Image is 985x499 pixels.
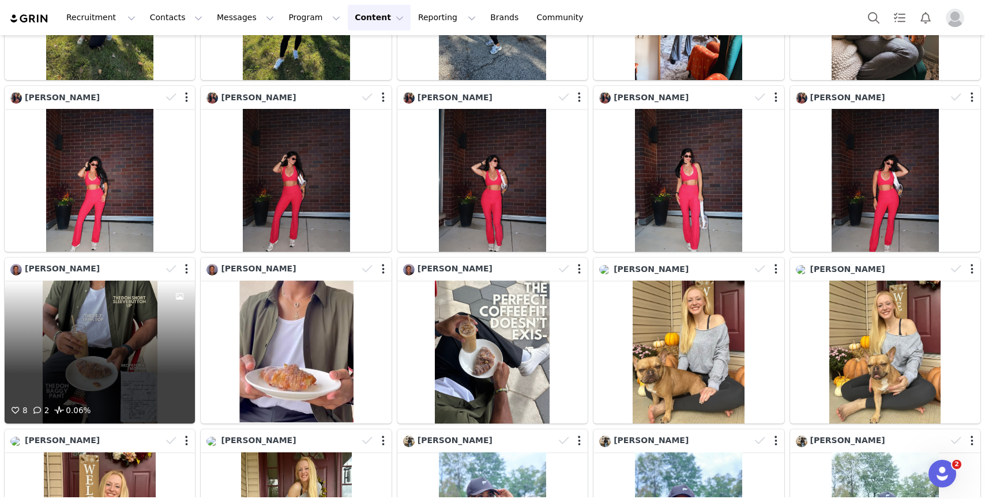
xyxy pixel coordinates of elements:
[143,5,209,31] button: Contacts
[10,92,22,104] img: baccf7a4-c8a0-4771-a22d-58130596baf2.jpg
[221,93,296,102] span: [PERSON_NAME]
[403,92,415,104] img: baccf7a4-c8a0-4771-a22d-58130596baf2.jpg
[25,264,100,273] span: [PERSON_NAME]
[10,437,22,446] img: 586fc396-e8ca-48cb-b0a5-188c41e44145.jpg
[10,264,22,275] img: 7ef4080b-1633-4e55-9dd0-53bbe73673a9.jpg
[206,92,218,104] img: baccf7a4-c8a0-4771-a22d-58130596baf2.jpg
[939,9,976,27] button: Profile
[210,5,281,31] button: Messages
[348,5,411,31] button: Content
[530,5,596,31] a: Community
[614,264,689,274] span: [PERSON_NAME]
[928,460,956,487] iframe: Intercom live chat
[25,436,100,445] span: [PERSON_NAME]
[403,436,415,447] img: 04f698d5-ad91-4a87-afd8-e4e9b3026d41.jpg
[411,5,483,31] button: Reporting
[9,13,50,24] img: grin logo
[206,264,218,275] img: 7ef4080b-1633-4e55-9dd0-53bbe73673a9.jpg
[796,436,807,447] img: 04f698d5-ad91-4a87-afd8-e4e9b3026d41.jpg
[810,436,885,445] span: [PERSON_NAME]
[599,92,611,104] img: baccf7a4-c8a0-4771-a22d-58130596baf2.jpg
[796,92,807,104] img: baccf7a4-c8a0-4771-a22d-58130596baf2.jpg
[796,265,807,274] img: 586fc396-e8ca-48cb-b0a5-188c41e44145.jpg
[599,265,611,274] img: 586fc396-e8ca-48cb-b0a5-188c41e44145.jpg
[221,264,296,273] span: [PERSON_NAME]
[952,460,961,469] span: 2
[599,436,611,447] img: 04f698d5-ad91-4a87-afd8-e4e9b3026d41.jpg
[403,264,415,275] img: 7ef4080b-1633-4e55-9dd0-53bbe73673a9.jpg
[614,93,689,102] span: [PERSON_NAME]
[861,5,886,31] button: Search
[913,5,938,31] button: Notifications
[483,5,529,31] a: Brands
[614,436,689,445] span: [PERSON_NAME]
[206,437,218,446] img: 586fc396-e8ca-48cb-b0a5-188c41e44145.jpg
[25,93,100,102] span: [PERSON_NAME]
[59,5,142,31] button: Recruitment
[810,264,885,274] span: [PERSON_NAME]
[946,9,964,27] img: placeholder-profile.jpg
[221,436,296,445] span: [PERSON_NAME]
[810,93,885,102] span: [PERSON_NAME]
[52,404,91,418] span: 0.06%
[31,406,50,415] span: 2
[418,264,492,273] span: [PERSON_NAME]
[418,436,492,445] span: [PERSON_NAME]
[9,406,28,415] span: 8
[418,93,492,102] span: [PERSON_NAME]
[281,5,347,31] button: Program
[887,5,912,31] a: Tasks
